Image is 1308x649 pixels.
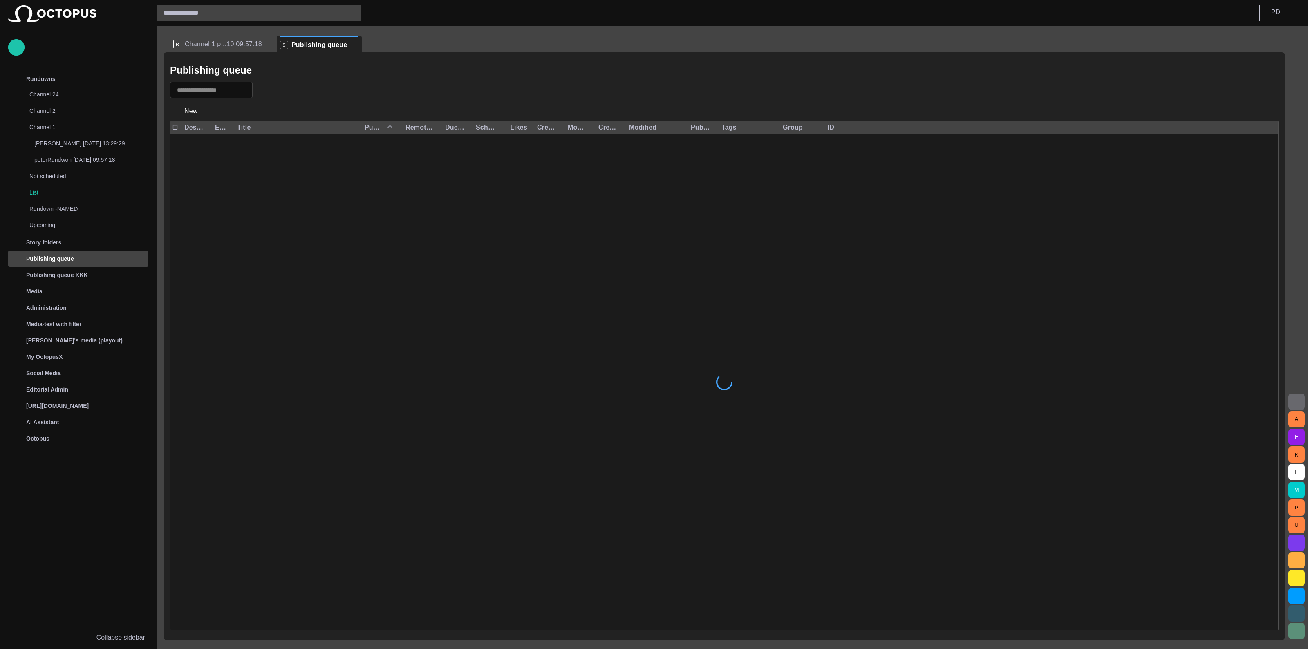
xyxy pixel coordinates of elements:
p: Channel 2 [29,107,132,115]
div: AI Assistant [8,414,148,430]
div: peterRundwon [DATE] 09:57:18 [18,152,148,169]
p: R [173,40,181,48]
p: Story folders [26,238,61,246]
p: [PERSON_NAME]'s media (playout) [26,336,123,345]
p: AI Assistant [26,418,59,426]
p: [URL][DOMAIN_NAME] [26,402,89,410]
p: Social Media [26,369,61,377]
button: L [1288,464,1305,480]
img: Octopus News Room [8,5,96,22]
div: Modified [629,123,656,132]
p: Collapse sidebar [96,633,145,642]
p: Editorial Admin [26,385,68,394]
p: Publishing queue [26,255,74,263]
button: P [1288,499,1305,516]
div: [PERSON_NAME]'s media (playout) [8,332,148,349]
p: Rundown -NAMED [29,205,132,213]
button: Sort [384,122,396,133]
p: List [29,188,148,197]
div: Group [783,123,803,132]
p: Media [26,287,43,295]
div: Media-test with filter [8,316,148,332]
button: F [1288,429,1305,445]
div: ID [828,123,834,132]
div: Tags [721,123,737,132]
div: SPublishing queue [277,36,362,52]
button: Collapse sidebar [8,629,148,646]
p: Upcoming [29,221,132,229]
p: Publishing queue KKK [26,271,88,279]
h2: Publishing queue [170,65,252,76]
div: [PERSON_NAME] [DATE] 13:29:29 [18,136,148,152]
button: K [1288,446,1305,463]
p: Channel 1 [29,123,132,131]
div: Modified by [568,123,588,132]
p: peterRundwon [DATE] 09:57:18 [34,156,148,164]
p: My OctopusX [26,353,63,361]
button: M [1288,482,1305,498]
div: Octopus [8,430,148,447]
p: [PERSON_NAME] [DATE] 13:29:29 [34,139,148,148]
span: Channel 1 p...10 09:57:18 [185,40,262,48]
div: RChannel 1 p...10 09:57:18 [170,36,277,52]
div: Publishing status [365,123,395,132]
div: List [13,185,148,201]
button: New [170,104,212,119]
button: A [1288,411,1305,427]
div: Title [237,123,251,132]
button: PD [1265,5,1303,20]
p: Octopus [26,434,49,443]
p: Media-test with filter [26,320,81,328]
p: Channel 24 [29,90,132,98]
div: Published [691,123,711,132]
p: Not scheduled [29,172,132,180]
div: Destination [184,123,204,132]
button: U [1288,517,1305,533]
div: Media [8,283,148,300]
div: Created [598,123,618,132]
div: Scheduled [476,123,496,132]
span: Publishing queue [291,41,347,49]
p: Rundowns [26,75,56,83]
ul: main menu [8,71,148,447]
div: Due date [445,123,465,132]
div: RemoteLink [405,123,435,132]
div: Created by [537,123,557,132]
div: Editorial status [215,123,226,132]
div: Publishing queue [8,251,148,267]
div: [URL][DOMAIN_NAME] [8,398,148,414]
div: Likes [510,123,527,132]
p: Administration [26,304,67,312]
p: P D [1271,7,1280,17]
p: S [280,41,288,49]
